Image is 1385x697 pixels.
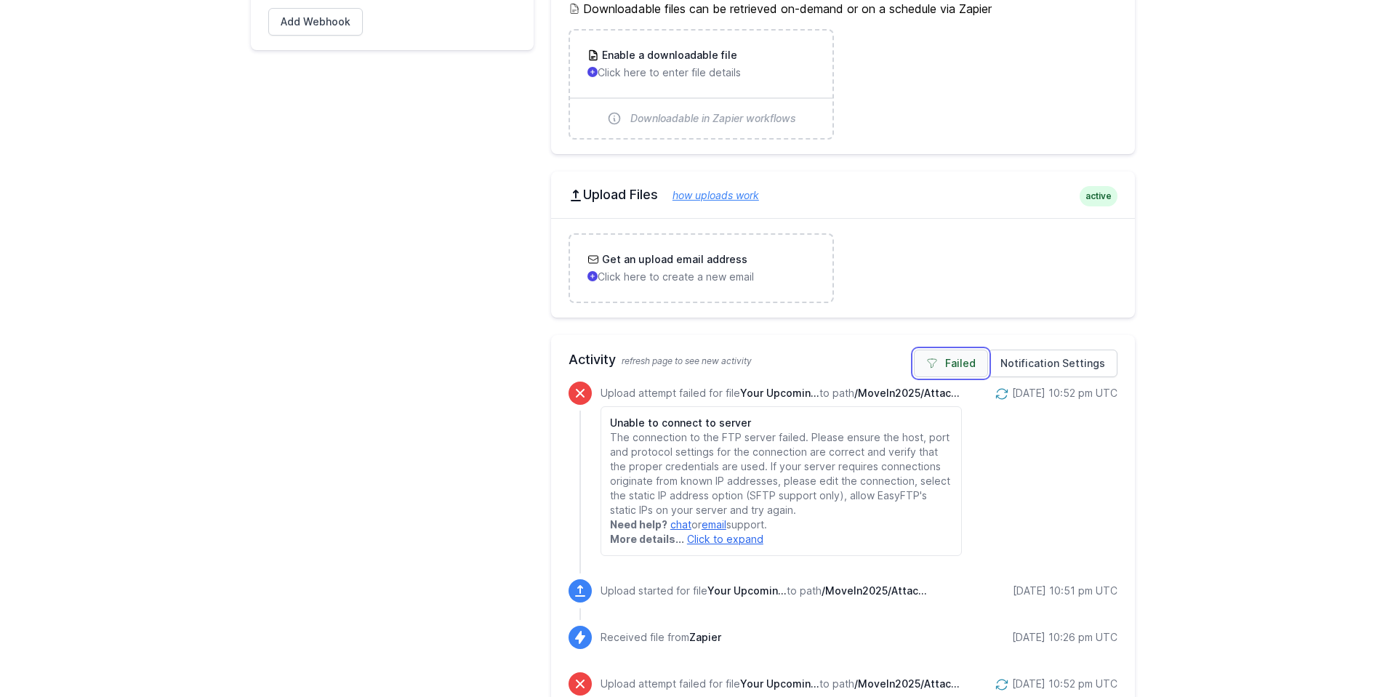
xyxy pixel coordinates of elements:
[689,631,721,643] span: Zapier
[854,677,960,690] span: /MoveIn2025/Attachment
[610,517,952,532] p: or support.
[1013,584,1117,598] div: [DATE] 10:51 pm UTC
[601,584,927,598] p: Upload started for file to path
[587,65,815,80] p: Click here to enter file details
[822,584,927,597] span: /MoveIn2025/Attachment
[988,350,1117,377] a: Notification Settings
[630,111,796,126] span: Downloadable in Zapier workflows
[622,355,752,366] span: refresh page to see new activity
[570,235,832,302] a: Get an upload email address Click here to create a new email
[1012,386,1117,400] div: [DATE] 10:52 pm UTC
[1312,624,1368,680] iframe: Drift Widget Chat Controller
[702,518,726,531] a: email
[658,189,759,201] a: how uploads work
[587,270,815,284] p: Click here to create a new email
[610,416,952,430] h6: Unable to connect to server
[610,533,684,545] strong: More details...
[268,8,363,36] a: Add Webhook
[740,677,819,690] span: Your Upcoming Move-In at 519 Hapgood1201 Jay - 1201.pdf
[570,31,832,138] a: Enable a downloadable file Click here to enter file details Downloadable in Zapier workflows
[610,430,952,517] p: The connection to the FTP server failed. Please ensure the host, port and protocol settings for t...
[569,186,1117,204] h2: Upload Files
[569,350,1117,370] h2: Activity
[854,387,960,399] span: /MoveIn2025/Attachment
[599,48,737,63] h3: Enable a downloadable file
[601,677,962,691] p: Upload attempt failed for file to path
[1012,630,1117,645] div: [DATE] 10:26 pm UTC
[599,252,747,267] h3: Get an upload email address
[601,630,721,645] p: Received file from
[740,387,819,399] span: Your Upcoming Move-In at 565 Mohawk Dr - C-7.pdf
[707,584,787,597] span: Your Upcoming Move-In at 565 Mohawk Dr - C-7.pdf
[670,518,691,531] a: chat
[1012,677,1117,691] div: [DATE] 10:52 pm UTC
[610,518,667,531] strong: Need help?
[914,350,988,377] a: Failed
[601,386,962,400] p: Upload attempt failed for file to path
[687,533,763,545] a: Click to expand
[1080,186,1117,206] span: active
